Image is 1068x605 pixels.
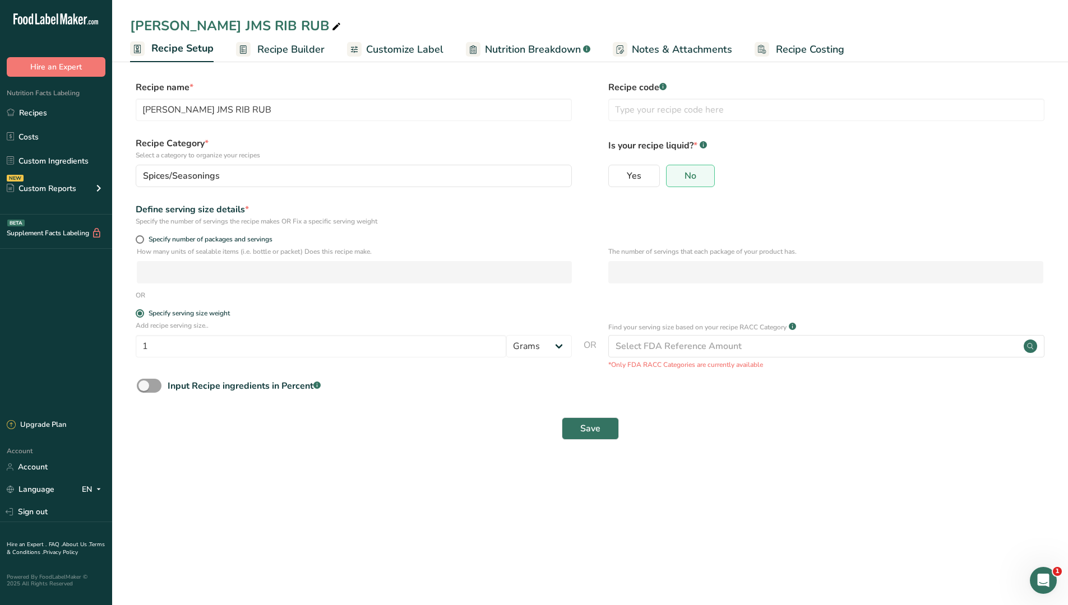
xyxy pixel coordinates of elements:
[136,81,572,94] label: Recipe name
[130,36,214,63] a: Recipe Setup
[143,169,220,183] span: Spices/Seasonings
[347,37,443,62] a: Customize Label
[485,42,581,57] span: Nutrition Breakdown
[562,417,619,440] button: Save
[608,137,1044,152] p: Is your recipe liquid?
[608,322,787,332] p: Find your serving size based on your recipe RACC Category
[136,137,572,160] label: Recipe Category
[7,541,105,556] a: Terms & Conditions .
[136,335,506,357] input: Type your serving size here
[130,16,343,36] div: [PERSON_NAME] JMS RIB RUB
[627,170,641,182] span: Yes
[257,42,325,57] span: Recipe Builder
[608,360,1044,370] p: *Only FDA RACC Categories are currently available
[137,246,572,257] p: How many units of sealable items (i.e. bottle or packet) Does this recipe make.
[136,99,572,121] input: Type your recipe name here
[584,338,597,370] span: OR
[613,37,732,62] a: Notes & Attachments
[7,541,47,548] a: Hire an Expert .
[776,42,844,57] span: Recipe Costing
[7,420,66,431] div: Upgrade Plan
[7,220,25,226] div: BETA
[151,41,214,56] span: Recipe Setup
[1030,567,1057,594] iframe: Intercom live chat
[168,379,321,393] div: Input Recipe ingredients in Percent
[608,81,1044,94] label: Recipe code
[755,37,844,62] a: Recipe Costing
[43,548,78,556] a: Privacy Policy
[49,541,62,548] a: FAQ .
[7,175,24,182] div: NEW
[616,339,742,353] div: Select FDA Reference Amount
[632,42,732,57] span: Notes & Attachments
[1053,567,1062,576] span: 1
[136,290,145,300] div: OR
[144,235,272,244] span: Specify number of packages and servings
[136,216,572,226] div: Specify the number of servings the recipe makes OR Fix a specific serving weight
[466,37,590,62] a: Nutrition Breakdown
[608,246,1043,257] p: The number of servings that each package of your product has.
[62,541,89,548] a: About Us .
[149,309,230,318] div: Specify serving size weight
[7,183,76,194] div: Custom Reports
[236,37,325,62] a: Recipe Builder
[136,165,572,187] button: Spices/Seasonings
[608,99,1044,121] input: Type your recipe code here
[136,150,572,160] p: Select a category to organize your recipes
[366,42,443,57] span: Customize Label
[136,203,572,216] div: Define serving size details
[7,480,54,499] a: Language
[7,574,105,587] div: Powered By FoodLabelMaker © 2025 All Rights Reserved
[82,483,105,496] div: EN
[685,170,696,182] span: No
[136,320,572,331] p: Add recipe serving size..
[7,57,105,77] button: Hire an Expert
[580,422,600,435] span: Save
